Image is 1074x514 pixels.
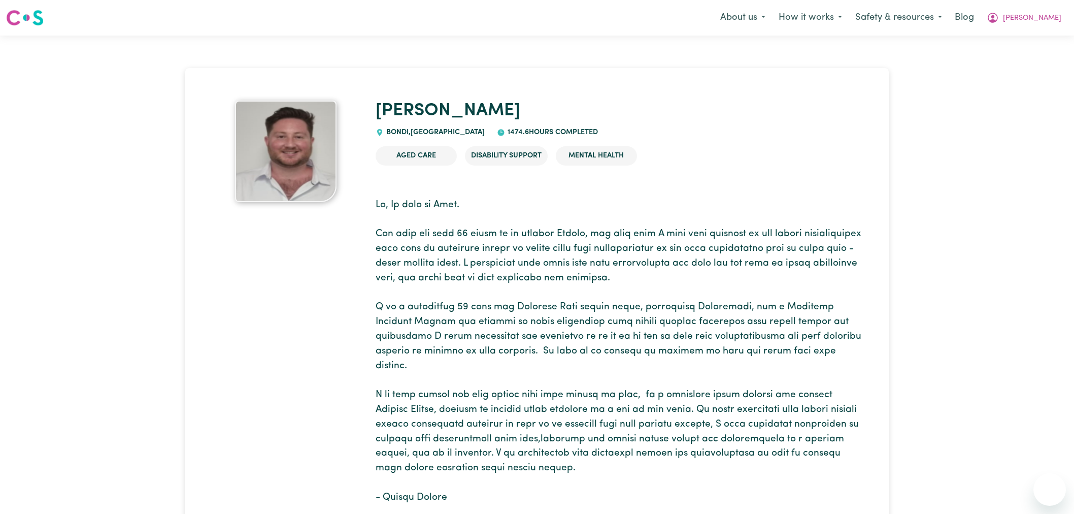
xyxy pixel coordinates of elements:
[849,7,949,28] button: Safety & resources
[949,7,980,29] a: Blog
[556,146,637,166] li: Mental Health
[505,128,598,136] span: 1474.6 hours completed
[1003,13,1061,24] span: [PERSON_NAME]
[714,7,772,28] button: About us
[376,146,457,166] li: Aged Care
[376,102,520,120] a: [PERSON_NAME]
[384,128,485,136] span: BONDI , [GEOGRAPHIC_DATA]
[1033,473,1066,506] iframe: Button to launch messaging window
[208,101,363,202] a: Chad 's profile picture'
[772,7,849,28] button: How it works
[980,7,1068,28] button: My Account
[6,6,44,29] a: Careseekers logo
[6,9,44,27] img: Careseekers logo
[235,101,337,202] img: Chad
[465,146,548,166] li: Disability Support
